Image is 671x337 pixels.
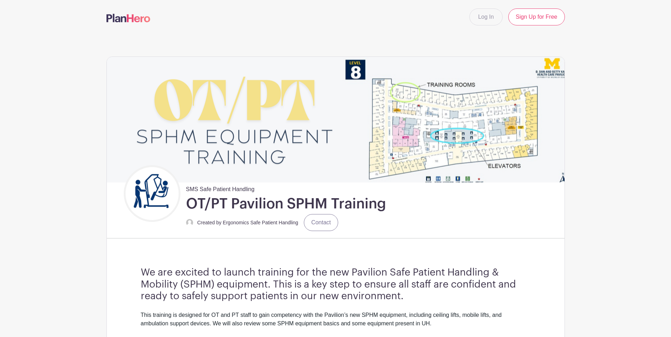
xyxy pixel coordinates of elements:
a: Log In [469,8,503,25]
small: Created by Ergonomics Safe Patient Handling [197,220,299,225]
span: SMS Safe Patient Handling [186,182,255,194]
img: event_banner_9671.png [107,57,565,182]
img: default-ce2991bfa6775e67f084385cd625a349d9dcbb7a52a09fb2fda1e96e2d18dcdb.png [186,219,193,226]
h3: We are excited to launch training for the new Pavilion Safe Patient Handling & Mobility (SPHM) eq... [141,267,531,302]
img: Untitled%20design.png [126,167,179,220]
div: This training is designed for OT and PT staff to gain competency with the Pavilion’s new SPHM equ... [141,311,531,336]
a: Contact [304,214,338,231]
a: Sign Up for Free [508,8,565,25]
h1: OT/PT Pavilion SPHM Training [186,195,386,213]
img: logo-507f7623f17ff9eddc593b1ce0a138ce2505c220e1c5a4e2b4648c50719b7d32.svg [106,14,150,22]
